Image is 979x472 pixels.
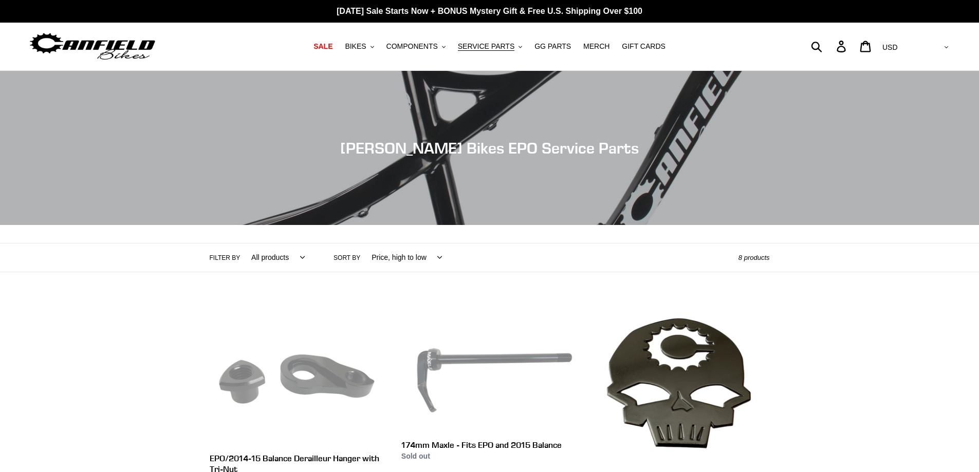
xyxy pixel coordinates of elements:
a: MERCH [578,40,615,53]
span: MERCH [583,42,609,51]
span: COMPONENTS [386,42,438,51]
a: GG PARTS [529,40,576,53]
span: SALE [313,42,333,51]
button: BIKES [340,40,379,53]
input: Search [817,35,843,58]
a: GIFT CARDS [617,40,671,53]
span: 8 products [738,254,770,261]
img: Canfield Bikes [28,30,157,63]
span: BIKES [345,42,366,51]
span: SERVICE PARTS [458,42,514,51]
label: Sort by [334,253,360,262]
span: GG PARTS [534,42,571,51]
label: Filter by [210,253,241,262]
span: GIFT CARDS [622,42,666,51]
button: COMPONENTS [381,40,451,53]
span: [PERSON_NAME] Bikes EPO Service Parts [340,139,639,157]
a: SALE [308,40,338,53]
button: SERVICE PARTS [453,40,527,53]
